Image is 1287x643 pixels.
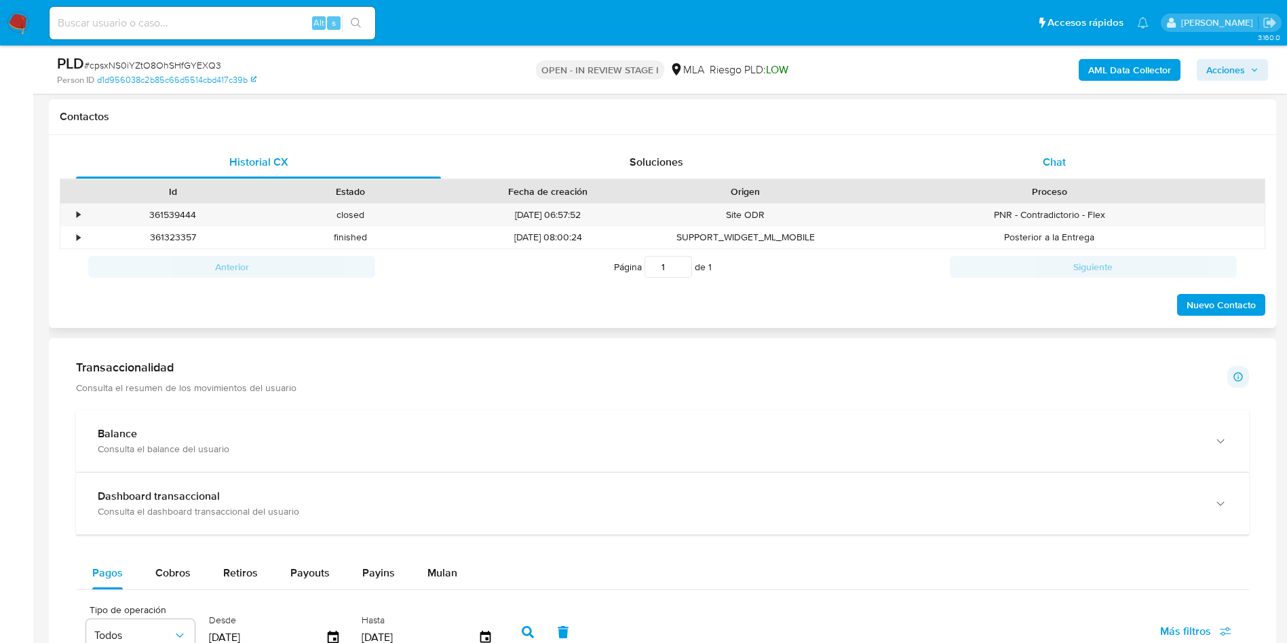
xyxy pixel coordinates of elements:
span: Acciones [1206,59,1245,81]
b: Person ID [57,74,94,86]
div: [DATE] 06:57:52 [440,204,657,226]
span: Historial CX [229,154,288,170]
span: LOW [766,62,788,77]
div: MLA [670,62,704,77]
button: search-icon [342,14,370,33]
div: finished [262,226,440,249]
a: Salir [1263,16,1277,30]
span: # cpsxNS0iYZtO8OhSHfGYEXQ3 [84,58,221,72]
a: d1d956038c2b85c66d5514cbd417c39b [97,74,256,86]
button: Siguiente [950,256,1237,278]
button: Nuevo Contacto [1177,294,1265,316]
div: Site ODR [657,204,834,226]
div: • [77,231,80,244]
div: SUPPORT_WIDGET_ML_MOBILE [657,226,834,249]
span: 1 [708,260,712,274]
a: Notificaciones [1137,17,1149,29]
button: AML Data Collector [1079,59,1180,81]
span: Alt [313,16,324,29]
p: OPEN - IN REVIEW STAGE I [536,60,664,79]
div: [DATE] 08:00:24 [440,226,657,249]
div: • [77,208,80,221]
div: Fecha de creación [449,185,647,198]
span: Riesgo PLD: [710,62,788,77]
span: 3.160.0 [1258,32,1280,43]
span: Nuevo Contacto [1187,295,1256,314]
span: Chat [1043,154,1066,170]
div: Id [94,185,252,198]
p: nicolas.duclosson@mercadolibre.com [1181,16,1258,29]
b: PLD [57,52,84,74]
div: 361539444 [84,204,262,226]
div: Estado [271,185,430,198]
div: 361323357 [84,226,262,249]
div: Posterior a la Entrega [834,226,1265,249]
div: Origen [666,185,825,198]
span: Página de [614,256,712,278]
input: Buscar usuario o caso... [50,14,375,32]
div: closed [262,204,440,226]
span: Accesos rápidos [1048,16,1123,30]
span: Soluciones [630,154,683,170]
div: Proceso [844,185,1255,198]
span: s [332,16,336,29]
h1: Contactos [60,110,1265,124]
b: AML Data Collector [1088,59,1171,81]
div: PNR - Contradictorio - Flex [834,204,1265,226]
button: Acciones [1197,59,1268,81]
button: Anterior [88,256,375,278]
